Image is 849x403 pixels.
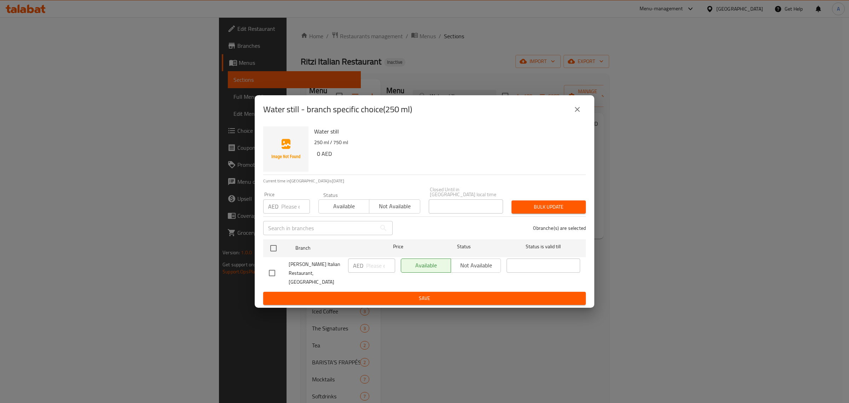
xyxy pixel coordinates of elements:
[263,292,586,305] button: Save
[269,294,580,303] span: Save
[372,201,417,211] span: Not available
[569,101,586,118] button: close
[369,199,420,214] button: Not available
[322,201,366,211] span: Available
[281,199,310,214] input: Please enter price
[263,126,308,172] img: Water still
[353,261,363,270] p: AED
[427,242,501,251] span: Status
[517,203,580,211] span: Bulk update
[314,126,580,136] h6: Water still
[263,104,412,115] h2: Water still - branch specific choice(250 ml)
[289,260,342,286] span: [PERSON_NAME] Italian Restaurant, [GEOGRAPHIC_DATA]
[314,138,580,147] p: 250 ml / 750 ml
[295,244,369,252] span: Branch
[317,149,580,159] h6: 0 AED
[507,242,580,251] span: Status is valid till
[375,242,422,251] span: Price
[268,202,278,211] p: AED
[533,225,586,232] p: 0 branche(s) are selected
[318,199,369,214] button: Available
[263,221,376,235] input: Search in branches
[263,178,586,184] p: Current time in [GEOGRAPHIC_DATA] is [DATE]
[366,259,395,273] input: Please enter price
[512,200,586,214] button: Bulk update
